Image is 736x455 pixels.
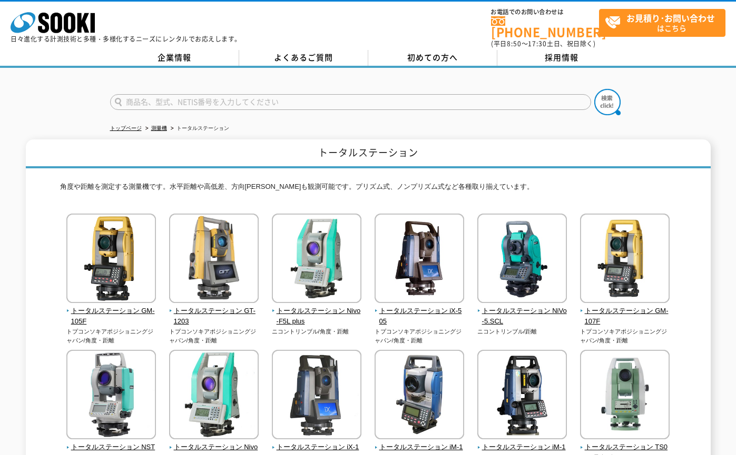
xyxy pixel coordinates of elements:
img: トータルステーション Nivo-F5L plus [272,214,361,306]
img: トータルステーション NiVo-5.SCL [477,214,567,306]
a: お見積り･お問い合わせはこちら [599,9,725,37]
a: トータルステーション NiVo-5.SCL [477,296,567,327]
span: トータルステーション Nivo-F5L plus [272,306,362,328]
span: 17:30 [528,39,547,48]
span: (平日 ～ 土日、祝日除く) [491,39,595,48]
p: 角度や距離を測定する測量機です。水平距離や高低差、方向[PERSON_NAME]も観測可能です。プリズム式、ノンプリズム式など各種取り揃えています。 [60,181,676,198]
a: トータルステーション GT-1203 [169,296,259,327]
a: 測量機 [151,125,167,131]
img: btn_search.png [594,89,621,115]
input: 商品名、型式、NETIS番号を入力してください [110,94,591,110]
p: 日々進化する計測技術と多種・多様化するニーズにレンタルでお応えします。 [11,36,241,42]
p: ニコントリンブル/角度・距離 [272,327,362,336]
a: よくあるご質問 [239,50,368,66]
p: トプコンソキアポジショニングジャパン/角度・距離 [580,327,670,345]
img: トータルステーション TS02※取扱終了 [580,350,670,442]
p: トプコンソキアポジショニングジャパン/角度・距離 [66,327,156,345]
img: トータルステーション Nivo-F5L [169,350,259,442]
a: トップページ [110,125,142,131]
span: 8:50 [507,39,522,48]
a: [PHONE_NUMBER] [491,16,599,38]
img: トータルステーション NST-505C [66,350,156,442]
img: トータルステーション iM-107F [477,350,567,442]
a: 企業情報 [110,50,239,66]
p: ニコントリンブル/距離 [477,327,567,336]
span: トータルステーション GT-1203 [169,306,259,328]
span: トータルステーション iX-505 [375,306,465,328]
a: トータルステーション GM-107F [580,296,670,327]
img: トータルステーション iX-1005 [272,350,361,442]
span: はこちら [605,9,725,36]
a: トータルステーション iX-505 [375,296,465,327]
img: トータルステーション GM-107F [580,214,670,306]
li: トータルステーション [169,123,229,134]
span: トータルステーション GM-105F [66,306,156,328]
strong: お見積り･お問い合わせ [626,12,715,24]
img: トータルステーション iM-105F [375,350,464,442]
p: トプコンソキアポジショニングジャパン/角度・距離 [169,327,259,345]
a: トータルステーション Nivo-F5L plus [272,296,362,327]
a: 初めての方へ [368,50,497,66]
h1: トータルステーション [26,139,711,168]
img: トータルステーション GM-105F [66,214,156,306]
span: 初めての方へ [407,52,458,63]
img: トータルステーション GT-1203 [169,214,259,306]
a: 採用情報 [497,50,626,66]
span: お電話でのお問い合わせは [491,9,599,15]
a: トータルステーション GM-105F [66,296,156,327]
img: トータルステーション iX-505 [375,214,464,306]
p: トプコンソキアポジショニングジャパン/角度・距離 [375,327,465,345]
span: トータルステーション GM-107F [580,306,670,328]
span: トータルステーション NiVo-5.SCL [477,306,567,328]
